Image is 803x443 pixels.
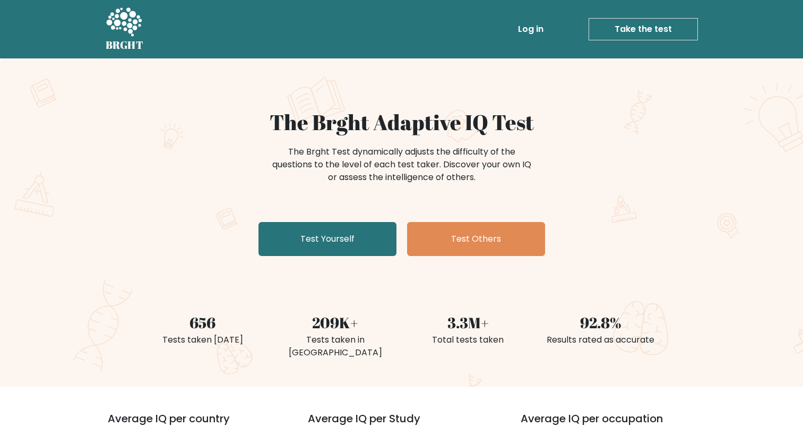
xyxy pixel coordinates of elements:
div: Tests taken in [GEOGRAPHIC_DATA] [275,334,395,359]
a: Log in [514,19,548,40]
div: Tests taken [DATE] [143,334,263,346]
div: 209K+ [275,311,395,334]
h3: Average IQ per Study [308,412,495,438]
div: Total tests taken [408,334,528,346]
div: 92.8% [541,311,661,334]
div: Results rated as accurate [541,334,661,346]
div: 656 [143,311,263,334]
div: 3.3M+ [408,311,528,334]
h5: BRGHT [106,39,144,52]
h3: Average IQ per country [108,412,270,438]
div: The Brght Test dynamically adjusts the difficulty of the questions to the level of each test take... [269,146,534,184]
a: Take the test [589,18,698,40]
h3: Average IQ per occupation [521,412,708,438]
a: BRGHT [106,4,144,54]
h1: The Brght Adaptive IQ Test [143,109,661,135]
a: Test Others [407,222,545,256]
a: Test Yourself [258,222,396,256]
